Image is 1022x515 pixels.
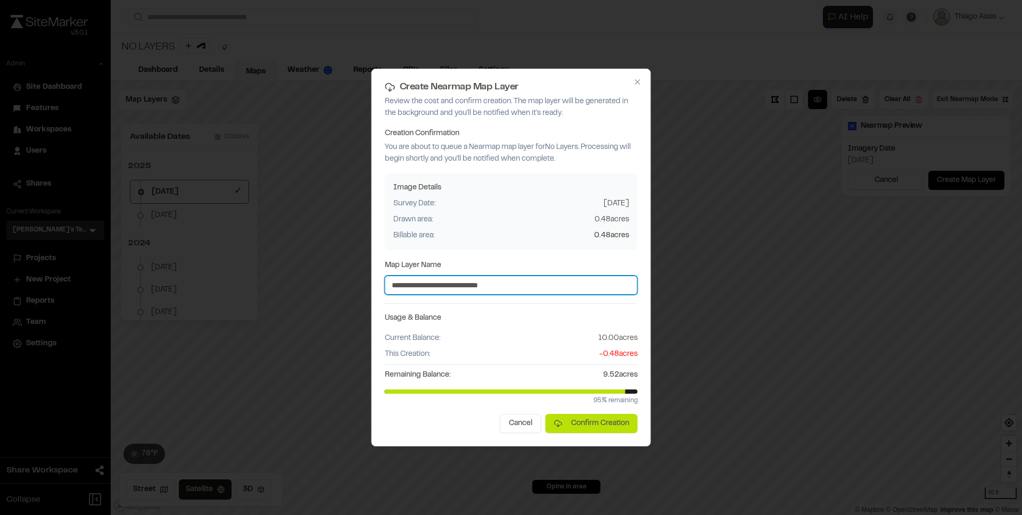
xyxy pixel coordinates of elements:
span: Current Balance: [385,333,440,344]
p: You are about to queue a Nearmap map layer for No Layers . Processing will begin shortly and you'... [385,142,638,165]
span: This Creation: [385,348,430,360]
span: 0.48 acres [595,214,629,226]
span: Billable area: [393,230,434,242]
h4: Creation Confirmation [385,128,638,139]
label: Map Layer Name [385,262,441,269]
span: [DATE] [604,198,629,210]
span: 9.52 acres [603,369,638,381]
h5: Usage & Balance [385,312,638,324]
span: Remaining Balance: [385,369,451,381]
span: 10.00 acres [598,333,638,344]
span: Survey Date: [393,198,435,210]
span: Drawn area: [393,214,433,226]
p: 95 % remaining [385,396,638,405]
span: 0.48 acres [594,230,629,242]
h5: Image Details [393,182,629,194]
button: Confirm Creation [546,414,638,433]
h2: Create Nearmap Map Layer [385,82,638,93]
p: Review the cost and confirm creation. The map layer will be generated in the background and you'l... [385,96,638,119]
span: - 0.48 acres [599,348,638,360]
button: Cancel [500,414,541,433]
